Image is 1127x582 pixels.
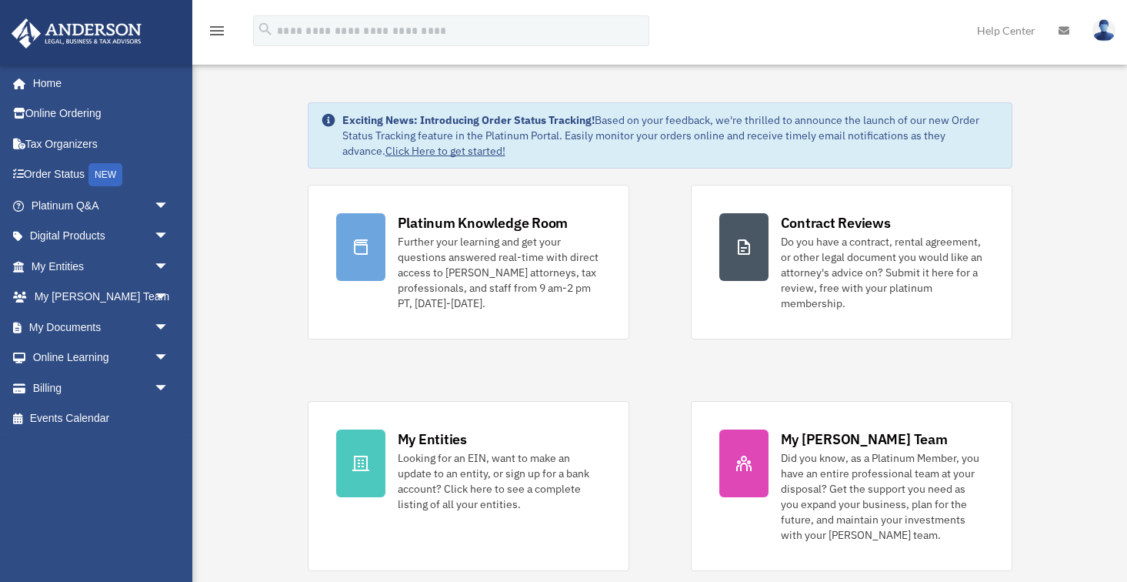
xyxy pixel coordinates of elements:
[11,282,192,313] a: My [PERSON_NAME] Teamarrow_drop_down
[11,129,192,159] a: Tax Organizers
[154,251,185,283] span: arrow_drop_down
[154,282,185,313] span: arrow_drop_down
[308,401,629,571] a: My Entities Looking for an EIN, want to make an update to an entity, or sign up for a bank accoun...
[11,403,192,434] a: Events Calendar
[154,312,185,343] span: arrow_drop_down
[11,190,192,221] a: Platinum Q&Aarrow_drop_down
[154,190,185,222] span: arrow_drop_down
[398,213,569,232] div: Platinum Knowledge Room
[781,450,984,543] div: Did you know, as a Platinum Member, you have an entire professional team at your disposal? Get th...
[11,251,192,282] a: My Entitiesarrow_drop_down
[154,343,185,374] span: arrow_drop_down
[88,163,122,186] div: NEW
[781,213,891,232] div: Contract Reviews
[342,113,595,127] strong: Exciting News: Introducing Order Status Tracking!
[398,450,601,512] div: Looking for an EIN, want to make an update to an entity, or sign up for a bank account? Click her...
[385,144,505,158] a: Click Here to get started!
[781,234,984,311] div: Do you have a contract, rental agreement, or other legal document you would like an attorney's ad...
[691,185,1012,339] a: Contract Reviews Do you have a contract, rental agreement, or other legal document you would like...
[342,112,999,159] div: Based on your feedback, we're thrilled to announce the launch of our new Order Status Tracking fe...
[1092,19,1115,42] img: User Pic
[208,27,226,40] a: menu
[11,373,192,403] a: Billingarrow_drop_down
[398,234,601,311] div: Further your learning and get your questions answered real-time with direct access to [PERSON_NAM...
[11,221,192,252] a: Digital Productsarrow_drop_down
[257,21,274,38] i: search
[154,373,185,404] span: arrow_drop_down
[398,430,467,449] div: My Entities
[208,22,226,40] i: menu
[11,159,192,191] a: Order StatusNEW
[7,18,146,48] img: Anderson Advisors Platinum Portal
[11,99,192,129] a: Online Ordering
[11,312,192,343] a: My Documentsarrow_drop_down
[11,343,192,373] a: Online Learningarrow_drop_down
[11,68,185,99] a: Home
[308,185,629,339] a: Platinum Knowledge Room Further your learning and get your questions answered real-time with dire...
[691,401,1012,571] a: My [PERSON_NAME] Team Did you know, as a Platinum Member, you have an entire professional team at...
[154,221,185,253] span: arrow_drop_down
[781,430,948,449] div: My [PERSON_NAME] Team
